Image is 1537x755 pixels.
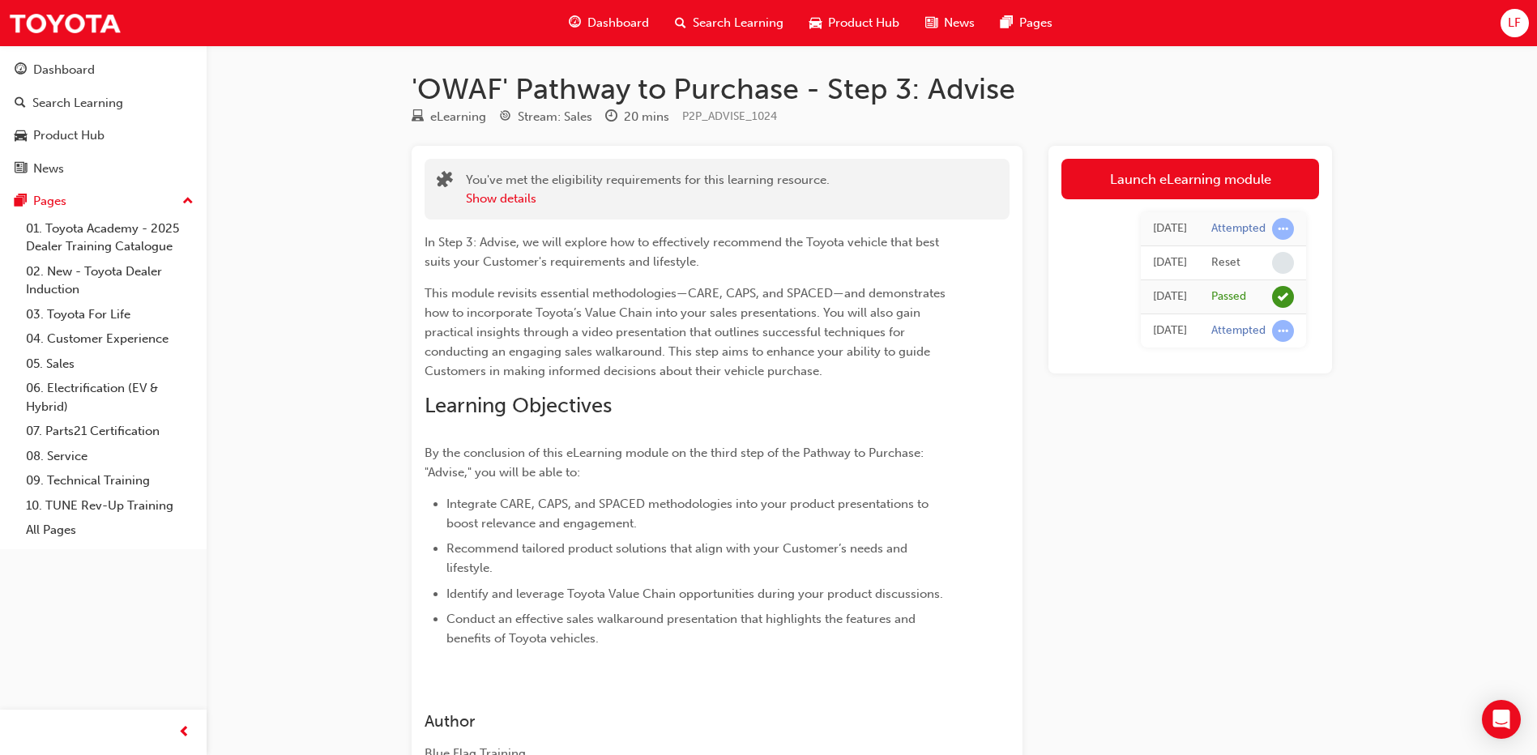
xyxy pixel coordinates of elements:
span: news-icon [15,162,27,177]
div: Sat Aug 16 2025 12:30:38 GMT+0800 (Australian Western Standard Time) [1153,220,1187,238]
button: DashboardSearch LearningProduct HubNews [6,52,200,186]
span: search-icon [675,13,686,33]
div: Sat Aug 16 2025 12:30:00 GMT+0800 (Australian Western Standard Time) [1153,288,1187,306]
span: target-icon [499,110,511,125]
a: 04. Customer Experience [19,326,200,352]
a: Launch eLearning module [1061,159,1319,199]
span: learningRecordVerb_NONE-icon [1272,252,1294,274]
a: 10. TUNE Rev-Up Training [19,493,200,518]
a: Product Hub [6,121,200,151]
span: guage-icon [15,63,27,78]
a: 02. New - Toyota Dealer Induction [19,259,200,302]
span: learningRecordVerb_ATTEMPT-icon [1272,218,1294,240]
span: News [944,14,975,32]
span: search-icon [15,96,26,111]
button: Show details [466,190,536,208]
div: Product Hub [33,126,105,145]
span: Pages [1019,14,1052,32]
div: Type [412,107,486,127]
div: Stream [499,107,592,127]
div: Passed [1211,289,1246,305]
span: learningRecordVerb_PASS-icon [1272,286,1294,308]
a: 08. Service [19,444,200,469]
span: news-icon [925,13,937,33]
span: clock-icon [605,110,617,125]
span: LF [1508,14,1521,32]
button: LF [1501,9,1529,37]
div: Dashboard [33,61,95,79]
a: search-iconSearch Learning [662,6,796,40]
span: Conduct an effective sales walkaround presentation that highlights the features and benefits of T... [446,612,919,646]
a: 09. Technical Training [19,468,200,493]
a: news-iconNews [912,6,988,40]
div: News [33,160,64,178]
div: Sat Aug 16 2025 11:45:11 GMT+0800 (Australian Western Standard Time) [1153,322,1187,340]
div: Stream: Sales [518,108,592,126]
button: Pages [6,186,200,216]
a: Search Learning [6,88,200,118]
span: prev-icon [178,723,190,743]
span: Integrate CARE, CAPS, and SPACED methodologies into your product presentations to boost relevance... [446,497,932,531]
h3: Author [425,712,951,731]
div: Search Learning [32,94,123,113]
a: Dashboard [6,55,200,85]
span: learningResourceType_ELEARNING-icon [412,110,424,125]
span: car-icon [809,13,822,33]
img: Trak [8,5,122,41]
span: Search Learning [693,14,783,32]
span: By the conclusion of this eLearning module on the third step of the Pathway to Purchase: "Advise,... [425,446,927,480]
div: 20 mins [624,108,669,126]
span: Learning Objectives [425,393,612,418]
span: up-icon [182,191,194,212]
span: puzzle-icon [437,173,453,191]
span: Learning resource code [682,109,777,123]
span: learningRecordVerb_ATTEMPT-icon [1272,320,1294,342]
span: Dashboard [587,14,649,32]
span: Recommend tailored product solutions that align with your Customer’s needs and lifestyle. [446,541,911,575]
span: In Step 3: Advise, we will explore how to effectively recommend the Toyota vehicle that best suit... [425,235,942,269]
span: Identify and leverage Toyota Value Chain opportunities during your product discussions. [446,587,943,601]
a: 05. Sales [19,352,200,377]
span: pages-icon [15,194,27,209]
a: guage-iconDashboard [556,6,662,40]
span: This module revisits essential methodologies—CARE, CAPS, and SPACED—and demonstrates how to incor... [425,286,949,378]
span: guage-icon [569,13,581,33]
span: Product Hub [828,14,899,32]
h1: 'OWAF' Pathway to Purchase - Step 3: Advise [412,71,1332,107]
a: News [6,154,200,184]
span: car-icon [15,129,27,143]
div: Open Intercom Messenger [1482,700,1521,739]
a: 06. Electrification (EV & Hybrid) [19,376,200,419]
div: You've met the eligibility requirements for this learning resource. [466,171,830,207]
a: 01. Toyota Academy - 2025 Dealer Training Catalogue [19,216,200,259]
div: Reset [1211,255,1240,271]
div: Pages [33,192,66,211]
a: All Pages [19,518,200,543]
span: pages-icon [1001,13,1013,33]
div: Sat Aug 16 2025 12:30:36 GMT+0800 (Australian Western Standard Time) [1153,254,1187,272]
div: Duration [605,107,669,127]
a: car-iconProduct Hub [796,6,912,40]
div: Attempted [1211,323,1266,339]
a: pages-iconPages [988,6,1065,40]
div: Attempted [1211,221,1266,237]
div: eLearning [430,108,486,126]
a: 07. Parts21 Certification [19,419,200,444]
a: 03. Toyota For Life [19,302,200,327]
